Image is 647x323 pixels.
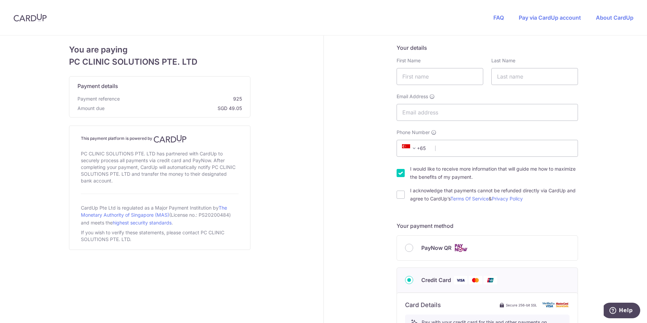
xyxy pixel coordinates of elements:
span: You are paying [69,44,250,56]
div: CardUp Pte Ltd is regulated as a Major Payment Institution by (License no.: PS20200484) and meets... [81,202,239,228]
div: PayNow QR Cards logo [405,244,570,252]
div: If you wish to verify these statements, please contact PC CLINIC SOLUTIONS PTE. LTD. [81,228,239,244]
label: Last Name [491,57,515,64]
h5: Your details [397,44,578,52]
h5: Your payment method [397,222,578,230]
input: First name [397,68,483,85]
input: Email address [397,104,578,121]
span: Phone Number [397,129,430,136]
div: PC CLINIC SOLUTIONS PTE. LTD has partnered with CardUp to securely process all payments via credi... [81,149,239,186]
iframe: Opens a widget where you can find more information [604,303,640,320]
span: Secure 256-bit SSL [506,302,537,308]
label: I would like to receive more information that will guide me how to maximize the benefits of my pa... [410,165,578,181]
img: Cards logo [454,244,468,252]
span: Amount due [77,105,105,112]
div: Credit Card Visa Mastercard Union Pay [405,276,570,284]
input: Last name [491,68,578,85]
label: I acknowledge that payments cannot be refunded directly via CardUp and agree to CardUp’s & [410,187,578,203]
img: Union Pay [484,276,497,284]
a: highest security standards [113,220,172,225]
h6: Card Details [405,301,441,309]
span: SGD 49.05 [107,105,242,112]
span: PC CLINIC SOLUTIONS PTE. LTD [69,56,250,68]
span: Payment reference [77,95,120,102]
a: Terms Of Service [450,196,489,201]
a: Pay via CardUp account [519,14,581,21]
span: PayNow QR [421,244,451,252]
h4: This payment platform is powered by [81,135,239,143]
span: Email Address [397,93,428,100]
img: card secure [542,302,570,308]
span: 925 [122,95,242,102]
span: +65 [400,144,430,152]
span: Credit Card [421,276,451,284]
img: Mastercard [469,276,482,284]
a: FAQ [493,14,504,21]
label: First Name [397,57,421,64]
img: CardUp [154,135,187,143]
a: Privacy Policy [492,196,523,201]
img: CardUp [14,14,47,22]
img: Visa [454,276,467,284]
span: Payment details [77,82,118,90]
a: About CardUp [596,14,633,21]
span: +65 [402,144,418,152]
